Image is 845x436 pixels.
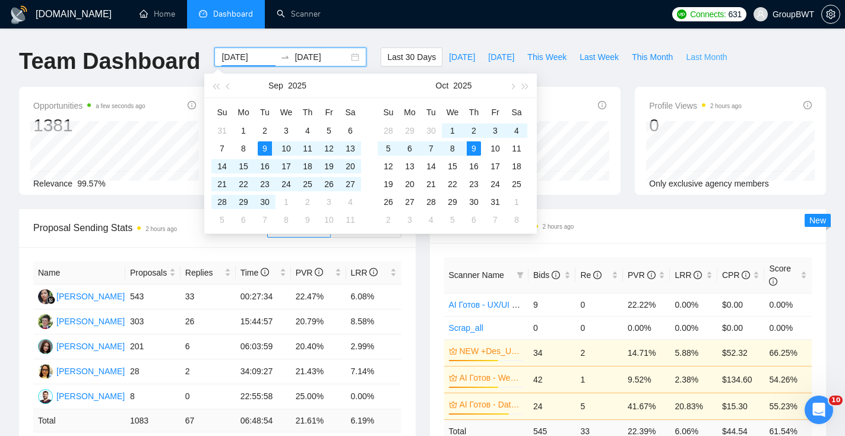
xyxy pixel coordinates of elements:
th: Th [463,103,485,122]
div: 31 [215,124,229,138]
td: 2025-09-24 [276,175,297,193]
span: Profile Views [649,99,742,113]
div: 30 [258,195,272,209]
div: 30 [424,124,438,138]
div: 27 [403,195,417,209]
h1: Team Dashboard [19,48,200,75]
div: 11 [509,141,524,156]
div: 1 [445,124,460,138]
td: 2025-10-08 [276,211,297,229]
span: info-circle [742,271,750,279]
td: 2025-10-04 [506,122,527,140]
div: 8 [236,141,251,156]
td: 2025-11-02 [378,211,399,229]
th: Fr [318,103,340,122]
td: 2025-09-02 [254,122,276,140]
div: 2 [467,124,481,138]
div: [PERSON_NAME] [56,340,125,353]
th: We [442,103,463,122]
div: 19 [381,177,395,191]
span: user [757,10,765,18]
span: info-circle [803,101,812,109]
input: Start date [221,50,276,64]
div: 3 [279,124,293,138]
td: 2025-10-15 [442,157,463,175]
div: 14 [215,159,229,173]
td: 2025-09-20 [340,157,361,175]
a: OB[PERSON_NAME] [38,391,125,400]
td: 2025-09-25 [297,175,318,193]
div: 16 [258,159,272,173]
button: 2025 [288,74,306,97]
div: 3 [322,195,336,209]
td: 2025-11-07 [485,211,506,229]
td: 2025-11-06 [463,211,485,229]
td: 2025-10-29 [442,193,463,211]
span: Last 30 Days [387,50,436,64]
td: 15:44:57 [236,309,291,334]
th: Mo [399,103,420,122]
button: Last Week [573,48,625,67]
button: Oct [436,74,449,97]
td: 2025-09-17 [276,157,297,175]
span: info-circle [369,268,378,276]
td: 2025-10-03 [485,122,506,140]
div: 30 [467,195,481,209]
td: 2025-10-06 [233,211,254,229]
td: 2025-10-06 [399,140,420,157]
button: setting [821,5,840,24]
button: This Month [625,48,679,67]
div: 15 [445,159,460,173]
div: 8 [279,213,293,227]
span: Score [769,264,791,286]
div: 12 [381,159,395,173]
td: 2025-10-16 [463,157,485,175]
button: Last Month [679,48,733,67]
div: 5 [215,213,229,227]
div: 21 [215,177,229,191]
div: [PERSON_NAME] [56,290,125,303]
td: 2025-11-05 [442,211,463,229]
span: Scanner Breakdown [444,219,812,233]
span: LRR [351,268,378,277]
td: 2025-10-08 [442,140,463,157]
a: SN[PERSON_NAME] [38,291,125,301]
div: [PERSON_NAME] [56,315,125,328]
span: info-circle [598,101,606,109]
div: 12 [322,141,336,156]
td: 2025-10-27 [399,193,420,211]
td: 2025-09-13 [340,140,361,157]
span: info-circle [593,271,602,279]
div: 21 [424,177,438,191]
button: [DATE] [482,48,521,67]
span: info-circle [315,268,323,276]
div: 9 [467,141,481,156]
td: 2025-10-19 [378,175,399,193]
td: 2025-10-10 [318,211,340,229]
div: 15 [236,159,251,173]
a: AI Готов - Web Design Expert [460,371,521,384]
th: Name [33,261,125,285]
span: LRR [675,270,702,280]
span: info-circle [188,101,196,109]
div: 1 [236,124,251,138]
td: 26 [181,309,236,334]
div: 13 [403,159,417,173]
div: 26 [381,195,395,209]
td: 9 [528,293,576,316]
input: End date [295,50,349,64]
img: gigradar-bm.png [47,296,55,304]
span: to [280,52,290,62]
td: 0 [528,316,576,339]
td: 2025-09-26 [318,175,340,193]
span: Last Week [580,50,619,64]
div: 29 [445,195,460,209]
td: 2025-10-28 [420,193,442,211]
span: PVR [628,270,656,280]
td: 2025-09-01 [233,122,254,140]
div: 3 [488,124,502,138]
a: AI Готов - Data Scraping Expert [460,398,521,411]
div: 7 [215,141,229,156]
th: Su [378,103,399,122]
button: [DATE] [442,48,482,67]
